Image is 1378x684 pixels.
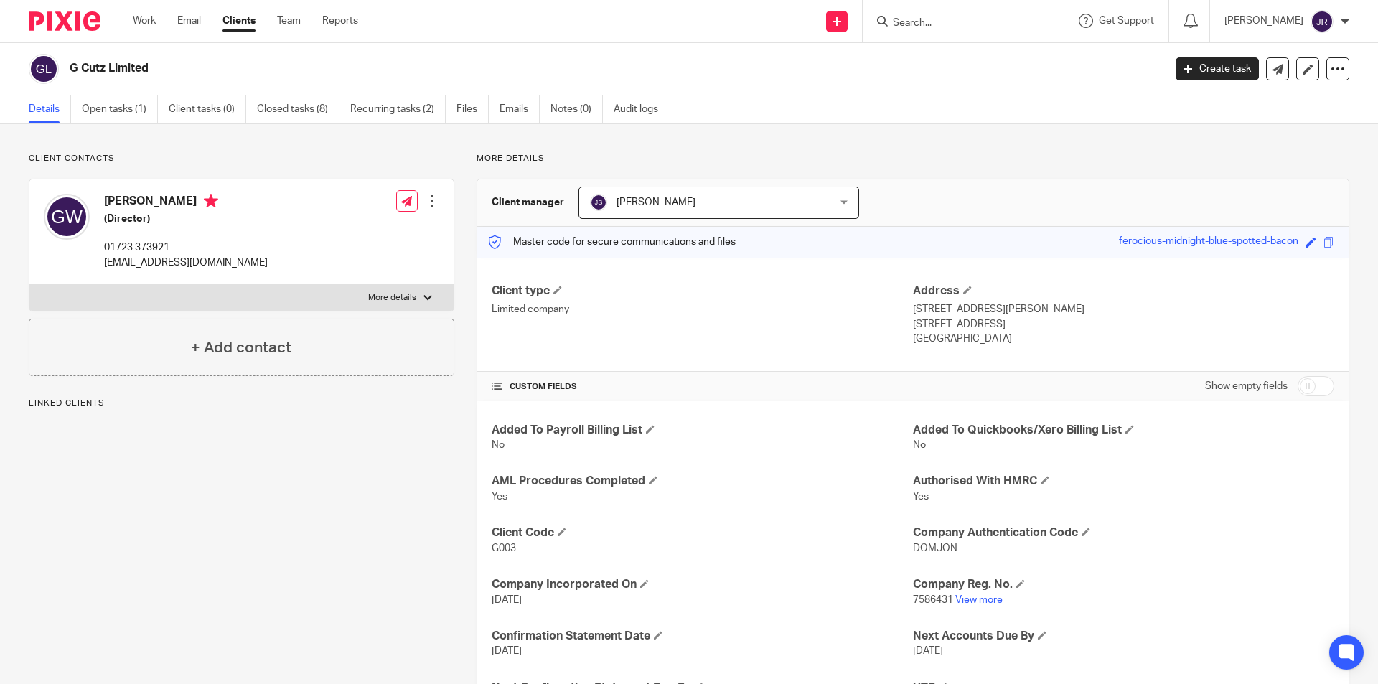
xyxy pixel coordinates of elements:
span: [DATE] [492,595,522,605]
p: [STREET_ADDRESS] [913,317,1334,332]
h4: Company Authentication Code [913,525,1334,540]
span: [DATE] [913,646,943,656]
h4: Client type [492,284,913,299]
h4: Address [913,284,1334,299]
a: Client tasks (0) [169,95,246,123]
i: Primary [204,194,218,208]
label: Show empty fields [1205,379,1288,393]
span: 7586431 [913,595,953,605]
input: Search [891,17,1021,30]
a: View more [955,595,1003,605]
p: More details [477,153,1349,164]
a: Audit logs [614,95,669,123]
span: Yes [492,492,507,502]
p: Limited company [492,302,913,317]
p: [EMAIL_ADDRESS][DOMAIN_NAME] [104,256,268,270]
a: Email [177,14,201,28]
a: Notes (0) [550,95,603,123]
a: Team [277,14,301,28]
h4: + Add contact [191,337,291,359]
span: [DATE] [492,646,522,656]
h4: [PERSON_NAME] [104,194,268,212]
a: Clients [222,14,256,28]
h5: (Director) [104,212,268,226]
img: svg%3E [590,194,607,211]
p: Linked clients [29,398,454,409]
span: No [492,440,505,450]
a: Emails [500,95,540,123]
h4: Confirmation Statement Date [492,629,913,644]
a: Open tasks (1) [82,95,158,123]
h4: Client Code [492,525,913,540]
h4: CUSTOM FIELDS [492,381,913,393]
p: Master code for secure communications and files [488,235,736,249]
a: Create task [1176,57,1259,80]
h4: Authorised With HMRC [913,474,1334,489]
h4: Added To Quickbooks/Xero Billing List [913,423,1334,438]
a: Recurring tasks (2) [350,95,446,123]
span: G003 [492,543,516,553]
div: ferocious-midnight-blue-spotted-bacon [1119,234,1298,250]
p: [PERSON_NAME] [1224,14,1303,28]
p: Client contacts [29,153,454,164]
h2: G Cutz Limited [70,61,937,76]
a: Closed tasks (8) [257,95,339,123]
img: svg%3E [1311,10,1334,33]
span: Get Support [1099,16,1154,26]
a: Reports [322,14,358,28]
span: DOMJON [913,543,957,553]
img: svg%3E [44,194,90,240]
span: [PERSON_NAME] [617,197,695,207]
span: Yes [913,492,929,502]
h4: Added To Payroll Billing List [492,423,913,438]
h4: Next Accounts Due By [913,629,1334,644]
img: svg%3E [29,54,59,84]
p: More details [368,292,416,304]
h4: AML Procedures Completed [492,474,913,489]
img: Pixie [29,11,100,31]
h3: Client manager [492,195,564,210]
p: [STREET_ADDRESS][PERSON_NAME] [913,302,1334,317]
h4: Company Reg. No. [913,577,1334,592]
span: No [913,440,926,450]
p: 01723 373921 [104,240,268,255]
a: Work [133,14,156,28]
a: Details [29,95,71,123]
a: Files [456,95,489,123]
p: [GEOGRAPHIC_DATA] [913,332,1334,346]
h4: Company Incorporated On [492,577,913,592]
